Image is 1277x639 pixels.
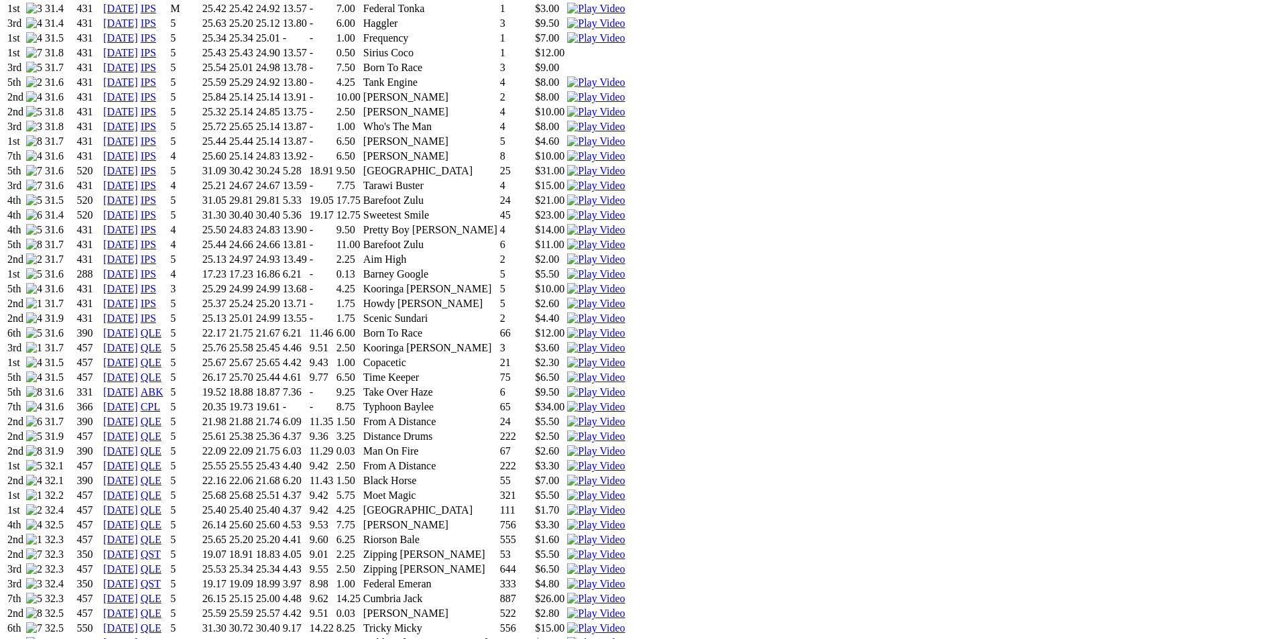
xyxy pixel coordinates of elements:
[103,312,138,324] a: [DATE]
[202,2,227,15] td: 25.42
[141,430,162,442] a: QLE
[103,224,138,235] a: [DATE]
[567,563,625,575] img: Play Video
[567,548,625,560] a: View replay
[363,46,498,60] td: Sirius Coco
[103,268,138,280] a: [DATE]
[26,17,42,30] img: 4
[141,32,156,44] a: IPS
[76,32,102,45] td: 431
[567,401,625,412] a: View replay
[567,607,625,620] img: Play Video
[26,135,42,148] img: 8
[26,578,42,590] img: 3
[7,17,24,30] td: 3rd
[567,416,625,427] a: View replay
[282,32,308,45] td: -
[567,91,625,103] img: Play Video
[76,76,102,89] td: 431
[103,460,138,471] a: [DATE]
[103,3,138,14] a: [DATE]
[103,534,138,545] a: [DATE]
[567,209,625,221] img: Play Video
[567,445,625,457] a: View replay
[499,32,517,45] td: 1
[567,563,625,575] a: View replay
[26,548,42,561] img: 7
[170,2,200,15] td: M
[567,489,625,502] img: Play Video
[567,519,625,531] img: Play Video
[499,2,517,15] td: 1
[567,327,625,339] a: View replay
[309,46,335,60] td: -
[44,91,75,104] td: 31.6
[141,416,162,427] a: QLE
[567,253,625,265] a: View replay
[309,76,335,89] td: -
[26,180,42,192] img: 7
[363,17,498,30] td: Haggler
[336,2,361,15] td: 7.00
[534,2,565,15] td: $3.00
[567,593,625,604] a: View replay
[103,239,138,250] a: [DATE]
[103,17,138,29] a: [DATE]
[363,76,498,89] td: Tank Engine
[103,32,138,44] a: [DATE]
[336,61,361,74] td: 7.50
[567,17,625,30] img: Play Video
[567,386,625,398] a: View replay
[26,150,42,162] img: 4
[567,121,625,133] img: Play Video
[567,342,625,354] img: Play Video
[567,3,625,14] a: View replay
[103,298,138,309] a: [DATE]
[103,194,138,206] a: [DATE]
[141,268,156,280] a: IPS
[76,17,102,30] td: 431
[26,165,42,177] img: 7
[567,32,625,44] img: Play Video
[103,622,138,634] a: [DATE]
[141,239,156,250] a: IPS
[229,32,254,45] td: 25.34
[567,312,625,325] img: Play Video
[567,283,625,294] a: View replay
[202,17,227,30] td: 25.63
[141,194,156,206] a: IPS
[26,239,42,251] img: 8
[229,76,254,89] td: 25.29
[567,150,625,162] a: View replay
[170,76,200,89] td: 5
[202,32,227,45] td: 25.34
[567,253,625,266] img: Play Video
[26,312,42,325] img: 4
[103,209,138,221] a: [DATE]
[103,578,138,589] a: [DATE]
[567,135,625,148] img: Play Video
[567,312,625,324] a: View replay
[567,504,625,516] img: Play Video
[26,371,42,384] img: 4
[141,563,162,575] a: QLE
[255,46,281,60] td: 24.90
[567,504,625,516] a: View replay
[26,298,42,310] img: 1
[229,17,254,30] td: 25.20
[499,46,517,60] td: 1
[26,62,42,74] img: 5
[141,371,162,383] a: QLE
[26,327,42,339] img: 5
[26,475,42,487] img: 4
[567,460,625,471] a: View replay
[229,2,254,15] td: 25.42
[44,61,75,74] td: 31.7
[26,209,42,221] img: 6
[567,371,625,383] a: View replay
[141,504,162,516] a: QLE
[141,342,162,353] a: QLE
[26,607,42,620] img: 8
[26,224,42,236] img: 5
[103,519,138,530] a: [DATE]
